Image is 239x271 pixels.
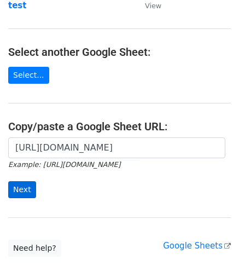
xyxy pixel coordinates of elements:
[8,1,26,10] a: test
[8,120,231,133] h4: Copy/paste a Google Sheet URL:
[8,240,61,257] a: Need help?
[184,218,239,271] iframe: Chat Widget
[8,45,231,59] h4: Select another Google Sheet:
[134,1,161,10] a: View
[8,181,36,198] input: Next
[145,2,161,10] small: View
[163,241,231,251] a: Google Sheets
[8,137,225,158] input: Paste your Google Sheet URL here
[8,160,120,169] small: Example: [URL][DOMAIN_NAME]
[8,67,49,84] a: Select...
